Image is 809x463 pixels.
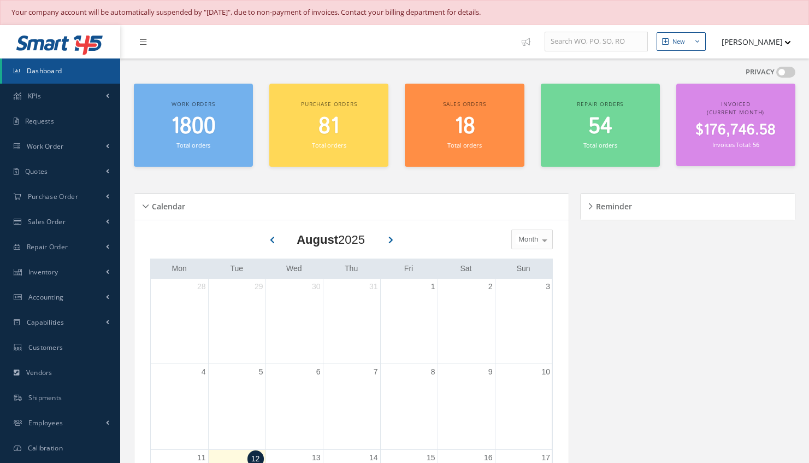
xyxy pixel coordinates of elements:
span: Work Order [27,142,64,151]
span: Purchase orders [301,100,357,108]
a: Sunday [515,262,533,276]
td: August 1, 2025 [380,279,438,364]
span: 54 [588,111,612,142]
small: Invoices Total: 56 [712,140,759,149]
td: August 10, 2025 [495,364,552,450]
button: [PERSON_NAME] [711,31,791,52]
td: August 4, 2025 [151,364,208,450]
span: (Current Month) [707,108,764,116]
small: Total orders [583,141,617,149]
span: Vendors [26,368,52,377]
a: July 28, 2025 [195,279,208,295]
td: August 2, 2025 [438,279,495,364]
span: Capabilities [27,318,64,327]
div: 2025 [297,231,365,249]
td: August 5, 2025 [208,364,265,450]
span: Accounting [28,292,64,302]
span: Employees [28,418,63,427]
span: KPIs [28,91,41,101]
a: August 2, 2025 [486,279,495,295]
a: Work orders 1800 Total orders [134,84,253,167]
a: Repair orders 54 Total orders [541,84,660,167]
td: July 30, 2025 [265,279,323,364]
a: Thursday [343,262,360,276]
a: August 1, 2025 [429,279,438,295]
span: Dashboard [27,66,62,75]
b: August [297,233,338,247]
a: Tuesday [228,262,246,276]
span: 81 [318,111,339,142]
span: Repair orders [577,100,623,108]
span: 1800 [171,111,216,142]
td: July 29, 2025 [208,279,265,364]
a: Sales orders 18 Total orders [405,84,524,167]
small: Total orders [312,141,346,149]
a: August 10, 2025 [539,364,552,380]
a: July 31, 2025 [367,279,380,295]
h5: Reminder [593,198,632,212]
span: Requests [25,116,54,126]
span: Calibration [28,443,63,453]
a: Saturday [458,262,474,276]
span: Month [516,234,538,245]
a: August 5, 2025 [257,364,265,380]
a: August 7, 2025 [371,364,380,380]
a: August 6, 2025 [314,364,323,380]
span: Quotes [25,167,48,176]
a: July 30, 2025 [310,279,323,295]
span: Customers [28,343,63,352]
div: New [672,37,685,46]
a: Dashboard [2,58,120,84]
span: $176,746.58 [695,120,776,141]
td: July 31, 2025 [323,279,380,364]
span: 18 [454,111,475,142]
td: August 6, 2025 [265,364,323,450]
h5: Calendar [149,198,185,212]
label: PRIVACY [746,67,775,78]
span: Sales Order [28,217,66,226]
a: July 29, 2025 [252,279,265,295]
button: New [657,32,706,51]
td: August 8, 2025 [380,364,438,450]
a: Friday [402,262,415,276]
a: Wednesday [284,262,304,276]
span: Sales orders [443,100,486,108]
td: August 7, 2025 [323,364,380,450]
span: Invoiced [721,100,751,108]
span: Repair Order [27,242,68,251]
td: August 9, 2025 [438,364,495,450]
a: Invoiced (Current Month) $176,746.58 Invoices Total: 56 [676,84,795,167]
td: July 28, 2025 [151,279,208,364]
div: Your company account will be automatically suspended by "[DATE]", due to non-payment of invoices.... [11,7,798,18]
a: Show Tips [516,25,545,58]
a: Purchase orders 81 Total orders [269,84,388,167]
span: Shipments [28,393,62,402]
span: Work orders [172,100,215,108]
td: August 3, 2025 [495,279,552,364]
small: Total orders [447,141,481,149]
span: Inventory [28,267,58,277]
a: Monday [170,262,189,276]
a: August 3, 2025 [544,279,552,295]
a: August 8, 2025 [429,364,438,380]
a: August 9, 2025 [486,364,495,380]
small: Total orders [176,141,210,149]
span: Purchase Order [28,192,78,201]
a: August 4, 2025 [199,364,208,380]
input: Search WO, PO, SO, RO [545,32,648,51]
